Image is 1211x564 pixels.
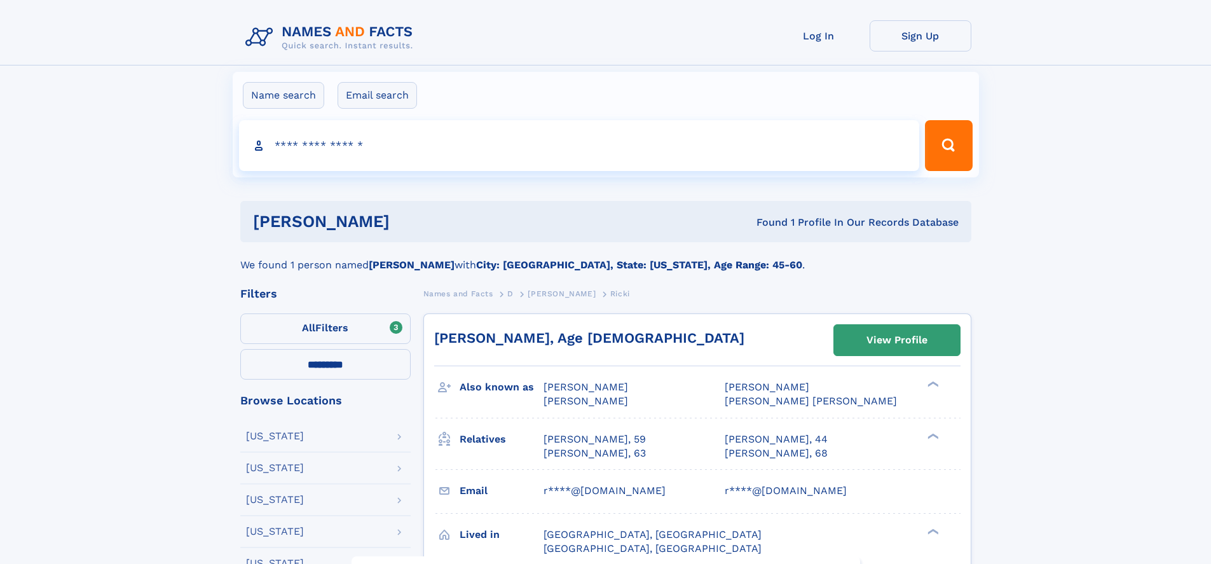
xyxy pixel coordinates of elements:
[246,495,304,505] div: [US_STATE]
[725,446,828,460] a: [PERSON_NAME], 68
[544,381,628,393] span: [PERSON_NAME]
[834,325,960,355] a: View Profile
[725,381,809,393] span: [PERSON_NAME]
[870,20,971,52] a: Sign Up
[460,524,544,546] h3: Lived in
[338,82,417,109] label: Email search
[544,528,762,540] span: [GEOGRAPHIC_DATA], [GEOGRAPHIC_DATA]
[925,120,972,171] button: Search Button
[434,330,744,346] a: [PERSON_NAME], Age [DEMOGRAPHIC_DATA]
[460,429,544,450] h3: Relatives
[528,285,596,301] a: [PERSON_NAME]
[725,395,897,407] span: [PERSON_NAME] [PERSON_NAME]
[544,542,762,554] span: [GEOGRAPHIC_DATA], [GEOGRAPHIC_DATA]
[544,446,646,460] a: [PERSON_NAME], 63
[246,526,304,537] div: [US_STATE]
[528,289,596,298] span: [PERSON_NAME]
[239,120,920,171] input: search input
[253,214,573,230] h1: [PERSON_NAME]
[460,480,544,502] h3: Email
[240,242,971,273] div: We found 1 person named with .
[924,527,940,535] div: ❯
[243,82,324,109] label: Name search
[246,431,304,441] div: [US_STATE]
[544,395,628,407] span: [PERSON_NAME]
[302,322,315,334] span: All
[507,285,514,301] a: D
[369,259,455,271] b: [PERSON_NAME]
[507,289,514,298] span: D
[246,463,304,473] div: [US_STATE]
[240,313,411,344] label: Filters
[240,288,411,299] div: Filters
[573,216,959,230] div: Found 1 Profile In Our Records Database
[544,432,646,446] a: [PERSON_NAME], 59
[423,285,493,301] a: Names and Facts
[240,395,411,406] div: Browse Locations
[725,432,828,446] a: [PERSON_NAME], 44
[460,376,544,398] h3: Also known as
[866,326,927,355] div: View Profile
[610,289,630,298] span: Ricki
[476,259,802,271] b: City: [GEOGRAPHIC_DATA], State: [US_STATE], Age Range: 45-60
[924,380,940,389] div: ❯
[240,20,423,55] img: Logo Names and Facts
[924,432,940,440] div: ❯
[768,20,870,52] a: Log In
